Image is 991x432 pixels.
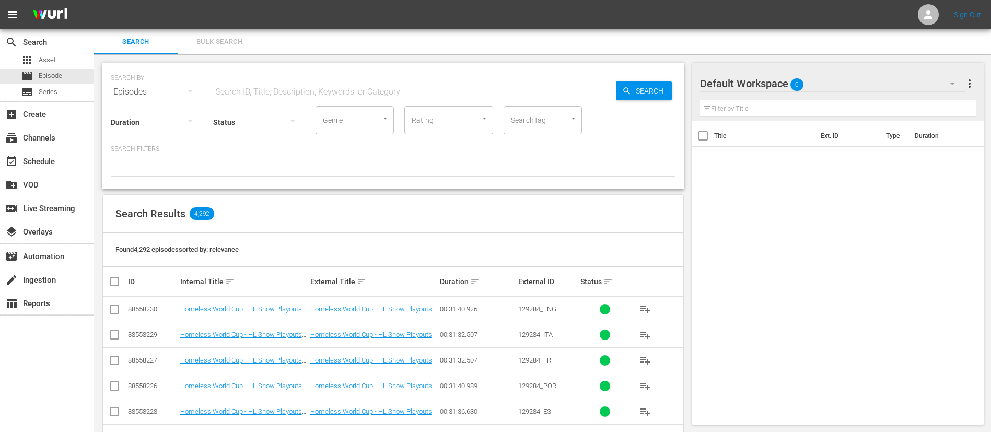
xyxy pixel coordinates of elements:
span: Asset [39,55,56,65]
span: Episode [39,71,62,81]
span: Channels [5,132,18,144]
div: 00:31:32.507 [440,331,515,338]
span: Ingestion [5,274,18,286]
span: Create [5,108,18,121]
button: playlist_add [633,348,658,373]
span: Live Streaming [5,202,18,215]
span: sort [470,277,480,286]
span: Search Results [115,207,185,220]
span: playlist_add [639,354,651,367]
span: 129284_POR [518,382,556,390]
span: 129284_ENG [518,305,556,313]
button: more_vert [963,71,976,96]
span: Episode [21,70,33,83]
div: Episodes [111,77,203,107]
span: 129284_ITA [518,331,553,338]
a: Homeless World Cup - HL Show Playouts [310,407,432,415]
span: Asset [21,54,33,66]
div: 88558228 [128,407,177,415]
div: 88558229 [128,331,177,338]
th: Type [880,121,908,150]
a: Homeless World Cup - HL Show Playouts [310,382,432,390]
span: playlist_add [639,405,651,418]
button: Open [568,113,578,123]
span: Series [39,87,57,97]
span: Overlays [5,226,18,238]
span: menu [6,8,19,21]
span: playlist_add [639,303,651,316]
span: 129284_FR [518,356,551,364]
button: Open [480,113,489,123]
div: 88558227 [128,356,177,364]
span: Bulk Search [184,36,255,48]
button: playlist_add [633,399,658,424]
th: Duration [908,121,971,150]
div: 88558226 [128,382,177,390]
button: playlist_add [633,373,658,399]
div: Default Workspace [700,69,965,98]
button: Open [380,113,390,123]
a: Homeless World Cup - HL Show Playouts (ES) [180,407,306,423]
span: more_vert [963,77,976,90]
th: Ext. ID [814,121,880,150]
a: Homeless World Cup - HL Show Playouts (FR) [180,356,306,372]
p: Search Filters: [111,145,675,154]
a: Homeless World Cup - HL Show Playouts (PT) [180,382,306,398]
span: VOD [5,179,18,191]
button: playlist_add [633,322,658,347]
img: ans4CAIJ8jUAAAAAAAAAAAAAAAAAAAAAAAAgQb4GAAAAAAAAAAAAAAAAAAAAAAAAJMjXAAAAAAAAAAAAAAAAAAAAAAAAgAT5G... [25,3,75,27]
button: Search [616,81,672,100]
a: Sign Out [954,10,981,19]
a: Homeless World Cup - HL Show Playouts (IT) [180,331,306,346]
span: Schedule [5,155,18,168]
span: 129284_ES [518,407,551,415]
div: 00:31:40.926 [440,305,515,313]
a: Homeless World Cup - HL Show Playouts [310,331,432,338]
div: 00:31:40.989 [440,382,515,390]
span: Series [21,86,33,98]
div: External ID [518,277,578,286]
a: Homeless World Cup - HL Show Playouts (EN) [180,305,306,321]
span: Automation [5,250,18,263]
span: sort [225,277,235,286]
span: sort [357,277,366,286]
span: Search [632,81,672,100]
span: playlist_add [639,329,651,341]
div: Duration [440,275,515,288]
span: 0 [790,74,803,96]
a: Homeless World Cup - HL Show Playouts [310,305,432,313]
button: playlist_add [633,297,658,322]
div: Internal Title [180,275,307,288]
span: Found 4,292 episodes sorted by: relevance [115,246,239,253]
span: Reports [5,297,18,310]
div: External Title [310,275,437,288]
div: 88558230 [128,305,177,313]
div: 00:31:32.507 [440,356,515,364]
div: ID [128,277,177,286]
span: 4,292 [190,207,214,220]
span: Search [100,36,171,48]
th: Title [714,121,814,150]
div: Status [580,275,629,288]
span: sort [603,277,613,286]
span: playlist_add [639,380,651,392]
div: 00:31:36.630 [440,407,515,415]
a: Homeless World Cup - HL Show Playouts [310,356,432,364]
span: Search [5,36,18,49]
